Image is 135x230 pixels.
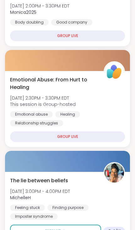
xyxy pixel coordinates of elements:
span: [DATE] 2:00PM - 3:30PM EDT [10,3,69,9]
div: Emotional abuse [10,111,53,118]
b: Monica2025 [10,9,36,15]
span: [DATE] 2:30PM - 3:30PM EDT [10,95,76,101]
div: GROUP LIVE [10,30,125,41]
div: Body doubling [10,19,49,25]
div: Finding purpose [47,205,89,211]
img: MichelleH [105,163,124,183]
b: MichelleH [10,194,31,201]
div: Good company [51,19,92,25]
span: This session is Group-hosted [10,101,76,107]
div: Relationship struggles [10,120,63,126]
img: ShareWell [105,62,124,82]
span: The lie between beliefs [10,177,68,184]
div: GROUP LIVE [10,131,125,142]
div: Imposter syndrome [10,213,58,220]
div: Feeling stuck [10,205,45,211]
span: [DATE] 3:00PM - 4:00PM EDT [10,188,70,194]
span: Emotional Abuse: From Hurt to Healing [10,76,97,91]
div: Healing [55,111,80,118]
